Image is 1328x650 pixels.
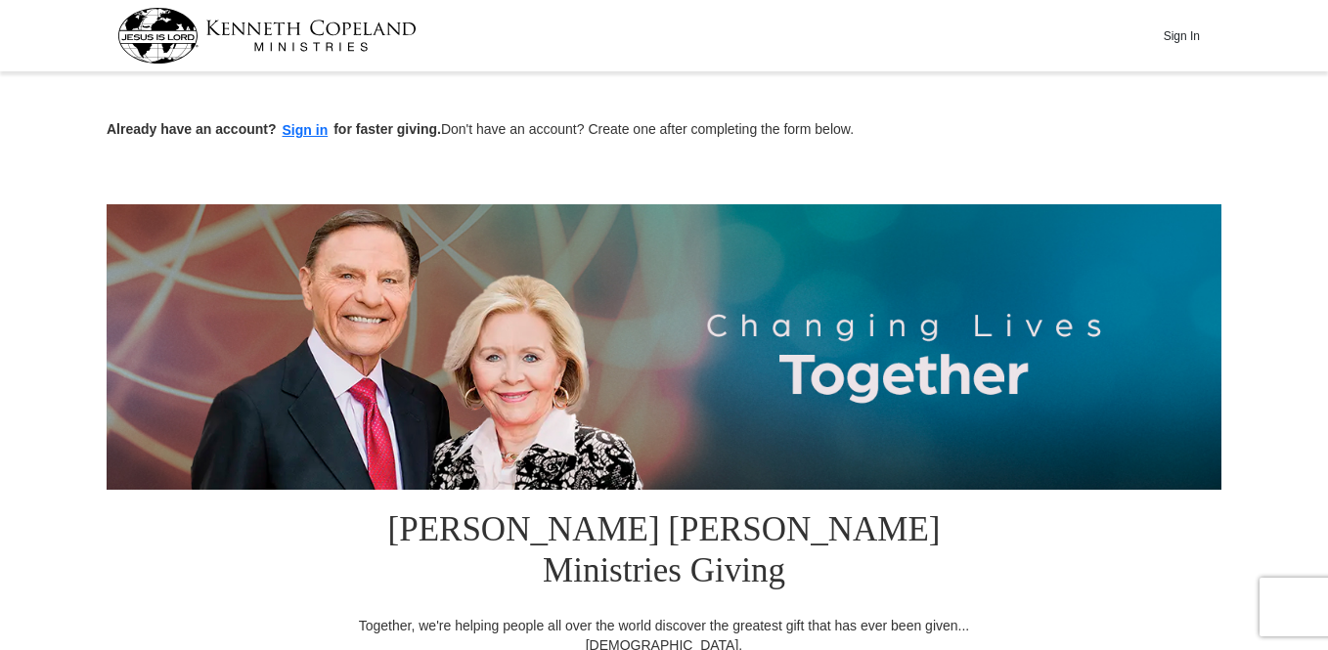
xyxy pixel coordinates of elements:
[277,119,334,142] button: Sign in
[107,119,1221,142] p: Don't have an account? Create one after completing the form below.
[346,490,982,616] h1: [PERSON_NAME] [PERSON_NAME] Ministries Giving
[1152,21,1211,51] button: Sign In
[117,8,417,64] img: kcm-header-logo.svg
[107,121,441,137] strong: Already have an account? for faster giving.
